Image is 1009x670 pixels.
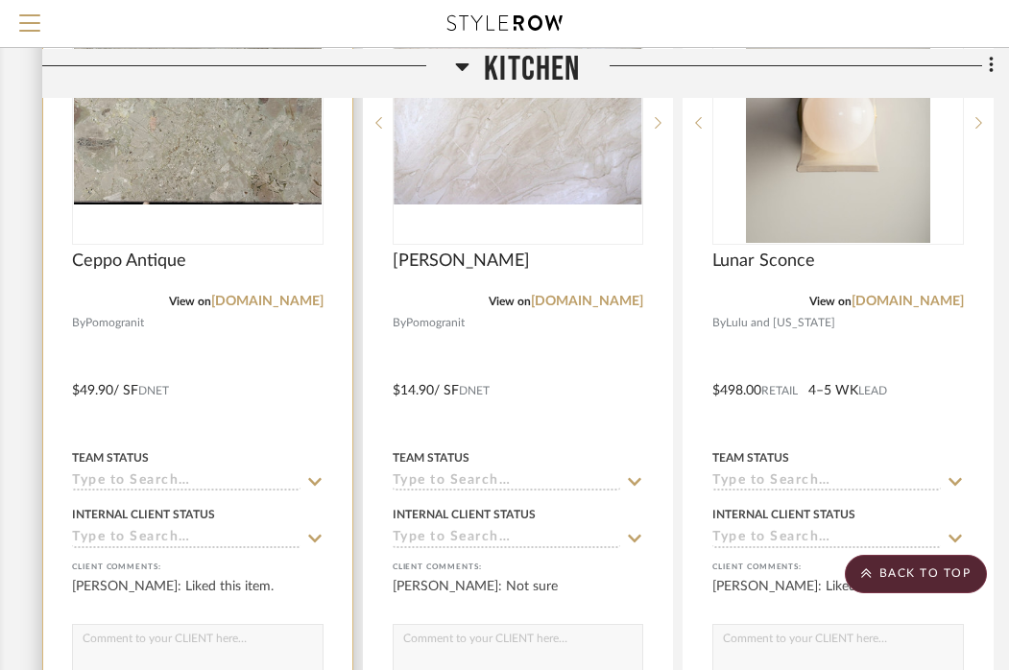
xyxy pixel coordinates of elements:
span: By [72,314,85,332]
span: View on [169,296,211,307]
span: Lulu and [US_STATE] [726,314,835,332]
span: View on [809,296,852,307]
img: Ceppo Antique [74,40,322,205]
a: [DOMAIN_NAME] [211,295,324,308]
input: Type to Search… [72,473,300,491]
img: Diano Reale [395,40,642,205]
span: Ceppo Antique [72,251,186,272]
input: Type to Search… [72,530,300,548]
div: 0 [394,2,643,244]
span: View on [489,296,531,307]
div: Team Status [393,449,469,467]
div: Team Status [712,449,789,467]
a: [DOMAIN_NAME] [531,295,643,308]
div: [PERSON_NAME]: Liked this item. [712,577,964,615]
div: Internal Client Status [72,506,215,523]
input: Type to Search… [712,473,941,491]
img: Lunar Sconce [746,3,930,243]
span: [PERSON_NAME] [393,251,530,272]
div: [PERSON_NAME]: Liked this item. [72,577,324,615]
a: [DOMAIN_NAME] [852,295,964,308]
input: Type to Search… [712,530,941,548]
span: Pomogranit [406,314,465,332]
span: Lunar Sconce [712,251,815,272]
scroll-to-top-button: BACK TO TOP [845,555,987,593]
span: By [712,314,726,332]
div: 0 [73,2,323,244]
input: Type to Search… [393,530,621,548]
div: Internal Client Status [393,506,536,523]
input: Type to Search… [393,473,621,491]
div: Internal Client Status [712,506,855,523]
span: Kitchen [484,48,580,89]
span: By [393,314,406,332]
span: Pomogranit [85,314,144,332]
div: [PERSON_NAME]: Not sure [393,577,644,615]
div: Team Status [72,449,149,467]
